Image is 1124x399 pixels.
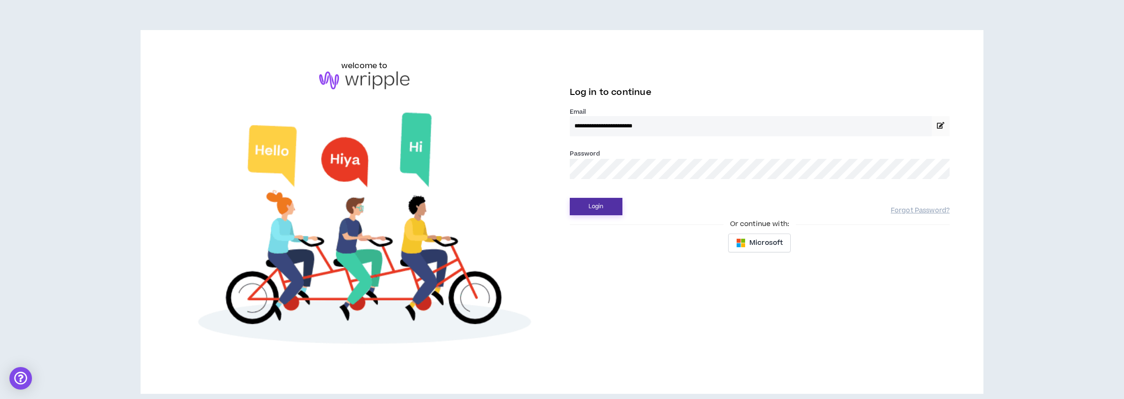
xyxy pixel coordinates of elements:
img: logo-brand.png [319,71,409,89]
span: Or continue with: [723,219,796,229]
div: Open Intercom Messenger [9,367,32,390]
h6: welcome to [341,60,388,71]
span: Log in to continue [570,86,652,98]
a: Forgot Password? [891,206,950,215]
img: Welcome to Wripple [174,99,555,364]
span: Microsoft [749,238,783,248]
label: Email [570,108,950,116]
label: Password [570,149,600,158]
button: Login [570,198,622,215]
button: Microsoft [728,234,791,252]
